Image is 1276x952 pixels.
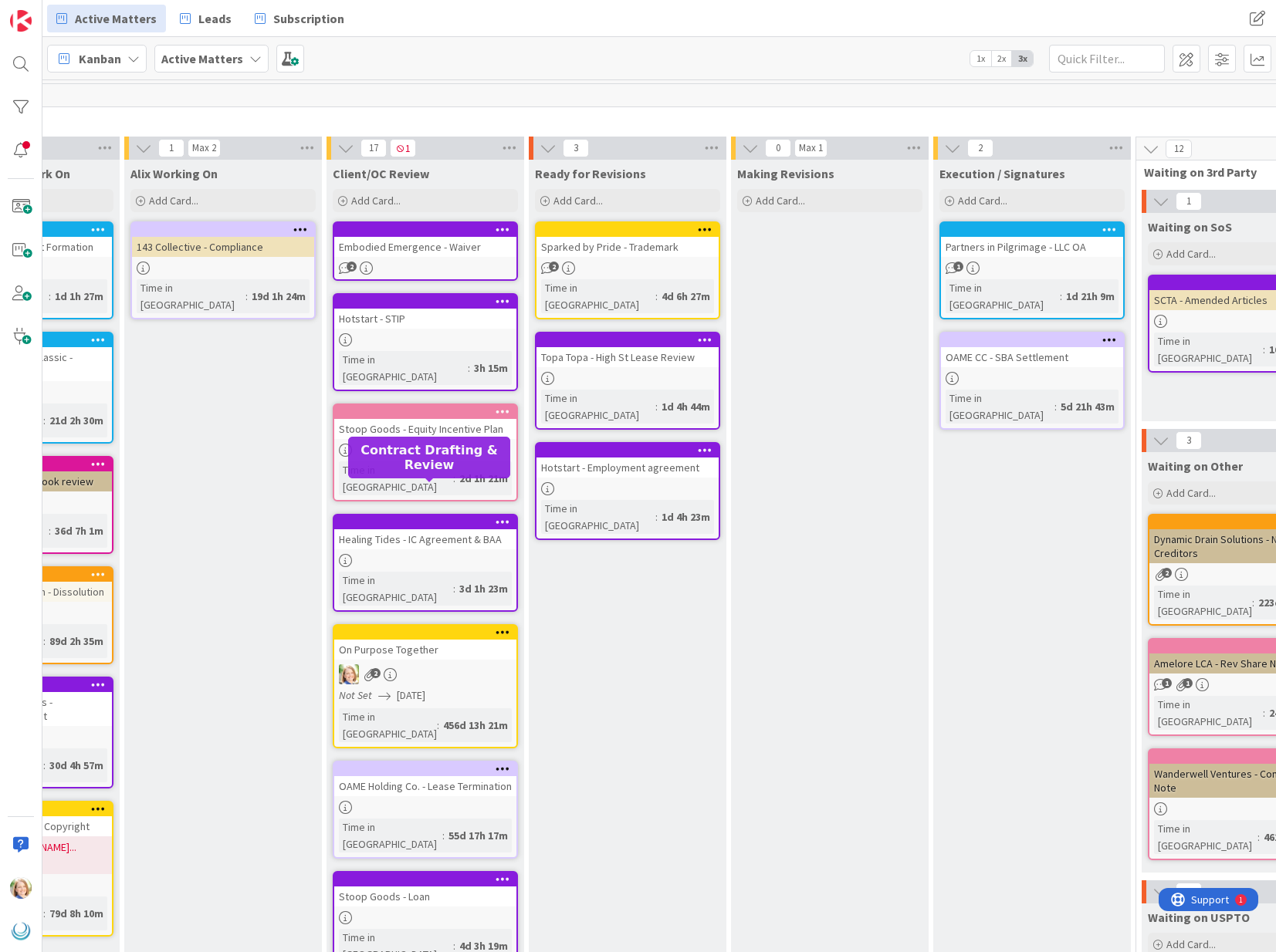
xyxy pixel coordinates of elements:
div: 456d 13h 21m [439,717,512,734]
span: : [1252,594,1254,611]
div: Hotstart - STIP [334,295,516,329]
div: OAME Holding Co. - Lease Termination [334,776,516,796]
span: Kanban [79,49,121,68]
input: Quick Filter... [1049,45,1165,73]
div: Time in [GEOGRAPHIC_DATA] [339,461,453,495]
div: Embodied Emergence - Waiver [334,223,516,257]
div: Partners in Pilgrimage - LLC OA [941,223,1123,257]
div: Time in [GEOGRAPHIC_DATA] [946,279,1060,313]
div: Time in [GEOGRAPHIC_DATA] [541,500,655,534]
div: Time in [GEOGRAPHIC_DATA] [541,390,655,424]
a: OAME Holding Co. - Lease TerminationTime in [GEOGRAPHIC_DATA]:55d 17h 17m [333,761,518,859]
span: : [1263,704,1265,721]
div: 3d 1h 23m [455,580,512,597]
span: Support [32,2,70,21]
span: Alix Working On [130,166,218,181]
div: 36d 7h 1m [51,522,107,539]
div: Time in [GEOGRAPHIC_DATA] [946,390,1054,424]
span: 1 [158,139,184,157]
span: Add Card... [1166,937,1216,951]
div: 1d 4h 44m [658,398,714,415]
span: 2 [347,262,357,272]
span: 0 [765,139,791,157]
a: 143 Collective - ComplianceTime in [GEOGRAPHIC_DATA]:19d 1h 24m [130,221,316,319]
i: Not Set [339,688,372,702]
div: 30d 4h 57m [46,757,107,774]
a: Subscription [245,5,354,32]
span: : [453,470,455,487]
img: AD [339,664,359,684]
b: Active Matters [161,51,243,66]
div: Stoop Goods - Equity Incentive Plan [334,405,516,439]
div: 1d 21h 9m [1062,288,1119,305]
span: Add Card... [1166,486,1216,500]
span: : [655,398,658,415]
div: Time in [GEOGRAPHIC_DATA] [1154,696,1263,730]
span: 1 [1183,678,1193,688]
div: 5d 21h 43m [1057,398,1119,415]
div: 143 Collective - Compliance [132,237,314,257]
div: Topa Topa - High St Lease Review [536,347,719,367]
div: Time in [GEOGRAPHIC_DATA] [1154,333,1263,366]
div: Stoop Goods - Loan [334,886,516,906]
span: 17 [360,139,387,157]
div: 55d 17h 17m [445,827,512,844]
a: Healing Tides - IC Agreement & BAATime in [GEOGRAPHIC_DATA]:3d 1h 23m [333,514,518,612]
span: : [43,757,46,774]
div: OAME CC - SBA Settlement [941,347,1123,367]
a: Hotstart - STIPTime in [GEOGRAPHIC_DATA]:3h 15m [333,293,518,391]
span: Client/OC Review [333,166,429,181]
span: : [468,360,470,376]
div: 21d 2h 30m [46,412,107,429]
div: Time in [GEOGRAPHIC_DATA] [137,279,245,313]
div: AD [334,664,516,684]
span: 2 [967,139,993,157]
div: 2d 1h 21m [455,470,512,487]
a: Partners in Pilgrimage - LLC OATime in [GEOGRAPHIC_DATA]:1d 21h 9m [939,221,1125,319]
span: 2 [1162,568,1172,578]
span: : [655,288,658,305]
span: Subscription [273,9,344,28]
div: Healing Tides - IC Agreement & BAA [334,515,516,549]
div: Stoop Goods - Loan [334,873,516,906]
span: 8 [1176,883,1202,901]
a: Topa Topa - High St Lease ReviewTime in [GEOGRAPHIC_DATA]:1d 4h 44m [535,332,720,430]
div: Hotstart - STIP [334,309,516,329]
div: Time in [GEOGRAPHIC_DATA] [339,351,468,385]
span: : [245,288,248,305]
div: Time in [GEOGRAPHIC_DATA] [1154,820,1257,854]
span: 1 [953,262,963,272]
div: Time in [GEOGRAPHIC_DATA] [339,572,453,606]
div: On Purpose Together [334,640,516,660]
span: : [1257,829,1260,846]
div: Max 2 [192,144,216,152]
span: Add Card... [553,194,603,208]
h5: Contract Drafting & Review [354,443,504,472]
span: 1 [1176,192,1202,211]
span: 1 [390,139,416,157]
a: Stoop Goods - Equity Incentive PlanTime in [GEOGRAPHIC_DATA]:2d 1h 21m [333,403,518,501]
div: Embodied Emergence - Waiver [334,237,516,257]
span: : [49,288,51,305]
img: avatar [10,920,32,942]
div: Sparked by Pride - Trademark [536,223,719,257]
div: 19d 1h 24m [248,288,310,305]
span: : [49,522,51,539]
div: Topa Topa - High St Lease Review [536,333,719,367]
span: 12 [1166,140,1192,158]
span: : [1263,341,1265,358]
a: On Purpose TogetherADNot Set[DATE]Time in [GEOGRAPHIC_DATA]:456d 13h 21m [333,624,518,748]
span: Leads [198,9,232,28]
div: 1 [80,6,84,19]
span: Ready for Revisions [535,166,646,181]
span: [DATE] [397,687,425,704]
div: Stoop Goods - Equity Incentive Plan [334,419,516,439]
div: Time in [GEOGRAPHIC_DATA] [541,279,655,313]
span: Active Matters [75,9,157,28]
span: Add Card... [351,194,401,208]
div: Healing Tides - IC Agreement & BAA [334,529,516,549]
span: Add Card... [958,194,1007,208]
span: Waiting on Other [1148,458,1243,474]
div: Max 1 [799,144,823,152]
span: : [1054,398,1057,415]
